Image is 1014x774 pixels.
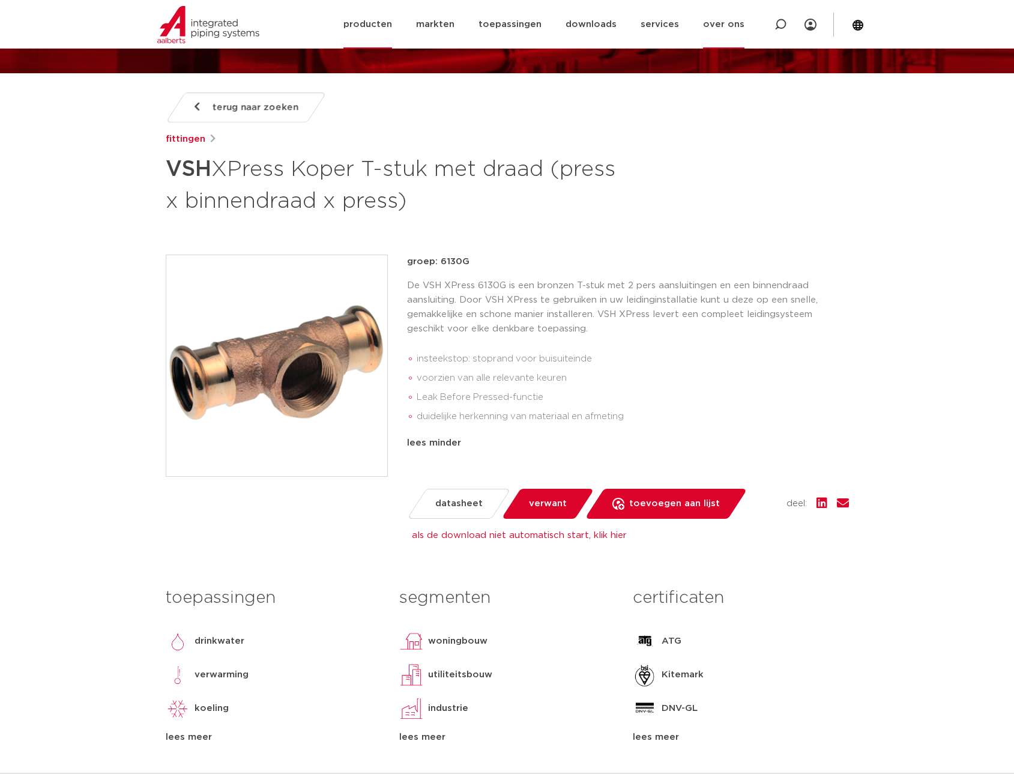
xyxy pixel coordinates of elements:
p: woningbouw [428,634,487,649]
div: lees meer [166,730,381,745]
a: terug naar zoeken [165,92,326,122]
img: drinkwater [166,629,190,653]
span: toevoegen aan lijst [629,494,720,513]
p: ATG [662,634,681,649]
h3: segmenten [399,586,615,610]
h3: toepassingen [166,586,381,610]
p: Kitemark [662,668,704,682]
a: verwant [501,489,594,519]
p: verwarming [195,668,249,682]
p: utiliteitsbouw [428,668,492,682]
a: als de download niet automatisch start, klik hier [412,531,627,540]
span: terug naar zoeken [213,98,298,117]
li: duidelijke herkenning van materiaal en afmeting [417,407,849,426]
li: insteekstop: stoprand voor buisuiteinde [417,349,849,369]
img: utiliteitsbouw [399,663,423,687]
span: verwant [529,494,567,513]
img: koeling [166,697,190,721]
p: industrie [428,701,468,716]
li: voorzien van alle relevante keuren [417,369,849,388]
p: koeling [195,701,229,716]
p: De VSH XPress 6130G is een bronzen T-stuk met 2 pers aansluitingen en een binnendraad aansluiting... [407,279,849,336]
img: industrie [399,697,423,721]
span: deel: [786,497,807,511]
img: DNV-GL [633,697,657,721]
p: DNV-GL [662,701,698,716]
div: lees minder [407,436,849,450]
img: ATG [633,629,657,653]
a: datasheet [406,489,510,519]
p: groep: 6130G [407,255,849,269]
img: woningbouw [399,629,423,653]
img: Kitemark [633,663,657,687]
strong: VSH [166,159,211,180]
p: drinkwater [195,634,244,649]
li: Leak Before Pressed-functie [417,388,849,407]
div: lees meer [399,730,615,745]
h3: certificaten [633,586,848,610]
span: datasheet [435,494,483,513]
a: fittingen [166,132,205,147]
h1: XPress Koper T-stuk met draad (press x binnendraad x press) [166,151,617,216]
img: Product Image for VSH XPress Koper T-stuk met draad (press x binnendraad x press) [166,255,387,476]
div: lees meer [633,730,848,745]
img: verwarming [166,663,190,687]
